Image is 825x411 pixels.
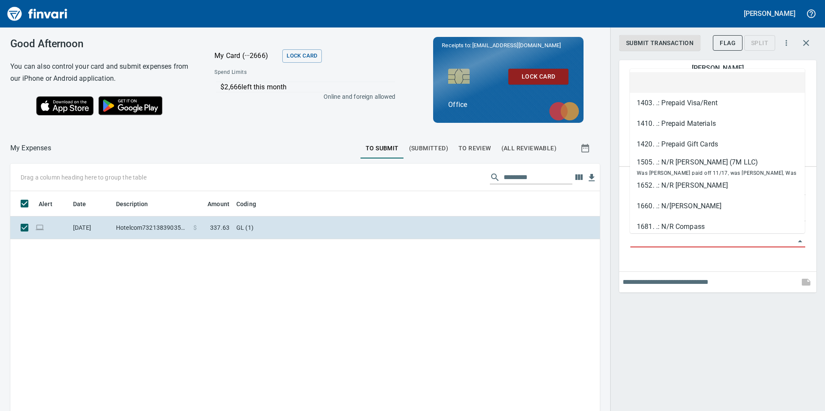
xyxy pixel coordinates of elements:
[35,225,44,230] span: Online transaction
[282,49,321,63] button: Lock Card
[713,35,742,51] button: Flag
[21,173,147,182] p: Drag a column heading here to group the table
[210,223,229,232] span: 337.63
[220,82,394,92] p: $2,666 left this month
[193,223,197,232] span: $
[10,61,193,85] h6: You can also control your card and submit expenses from our iPhone or Android application.
[794,235,806,247] button: Close
[572,171,585,184] button: Choose columns to display
[626,38,694,49] span: Submit Transaction
[36,96,94,116] img: Download on the App Store
[94,91,168,120] img: Get it on Google Play
[744,9,795,18] h5: [PERSON_NAME]
[196,199,229,209] span: Amount
[214,51,279,61] p: My Card (···2666)
[619,35,700,51] button: Submit Transaction
[116,199,148,209] span: Description
[501,143,556,154] span: (All Reviewable)
[73,199,98,209] span: Date
[39,199,64,209] span: Alert
[508,69,568,85] button: Lock Card
[585,171,598,184] button: Download Table
[10,38,193,50] h3: Good Afternoon
[287,51,317,61] span: Lock Card
[572,138,600,158] button: Show transactions within a particular date range
[236,199,256,209] span: Coding
[10,143,51,153] p: My Expenses
[116,199,159,209] span: Description
[742,7,797,20] button: [PERSON_NAME]
[448,100,568,110] p: Office
[236,199,267,209] span: Coding
[10,143,51,153] nav: breadcrumb
[545,97,584,125] img: mastercard.svg
[39,199,52,209] span: Alert
[208,92,395,101] p: Online and foreign allowed
[796,33,816,53] button: Close transaction
[777,33,796,52] button: More
[796,272,816,292] span: This records your note into the expense
[630,196,805,216] li: 1660. .: N/[PERSON_NAME]
[208,199,229,209] span: Amount
[442,41,575,50] p: Receipts to:
[630,113,805,134] li: 1410. .: Prepaid Materials
[630,216,805,237] li: 1681. .: N/R Compass
[471,41,562,49] span: [EMAIL_ADDRESS][DOMAIN_NAME]
[692,64,743,73] h5: [PERSON_NAME]
[630,175,805,196] li: 1652. .: N/R [PERSON_NAME]
[214,68,320,77] span: Spend Limits
[409,143,448,154] span: (Submitted)
[720,38,736,49] span: Flag
[366,143,399,154] span: To Submit
[5,3,70,24] img: Finvari
[70,216,113,239] td: [DATE]
[73,199,86,209] span: Date
[515,71,562,82] span: Lock Card
[113,216,190,239] td: Hotelcom73213839035200 [DOMAIN_NAME] WA
[637,157,798,167] div: 1505. .: N/R [PERSON_NAME] (7M LLC)
[233,216,448,239] td: GL (1)
[630,93,805,113] li: 1403. .: Prepaid Visa/Rent
[630,134,805,155] li: 1420. .: Prepaid Gift Cards
[458,143,491,154] span: To Review
[637,170,796,186] span: Was [PERSON_NAME] paid off 11/17, was [PERSON_NAME], Was [PERSON_NAME] paid off 07/24
[744,39,775,46] div: Transaction still pending, cannot split yet. It usually takes 2-3 days for a merchant to settle a...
